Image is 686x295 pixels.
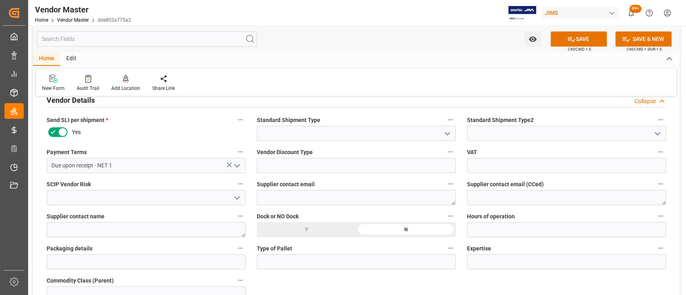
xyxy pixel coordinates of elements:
[47,212,104,221] span: Supplier contact name
[542,7,619,19] div: JIMS
[655,146,666,157] button: VAT
[467,116,534,124] span: Standard Shipment Type2
[35,4,131,16] div: Vendor Master
[524,31,541,47] button: open menu
[615,31,672,47] button: SAVE & NEW
[235,146,246,157] button: Payment Terms
[42,85,65,92] div: New Form
[47,116,108,124] span: Send SLI per shipment
[35,17,48,23] a: Home
[467,244,491,253] span: Expertise
[655,211,666,221] button: Hours of operation
[655,114,666,125] button: Standard Shipment Type2
[33,52,60,66] div: Home
[627,46,662,52] span: Ctrl/CMD + Shift + S
[356,222,455,237] div: N
[445,211,456,221] button: Dock or NO Dock
[257,222,356,237] div: Y
[508,6,536,20] img: Exertis%20JAM%20-%20Email%20Logo.jpg_1722504956.jpg
[60,52,82,66] div: Edit
[445,243,456,253] button: Type of Pallet
[622,4,640,22] button: show 100 new notifications
[152,85,175,92] div: Share Link
[47,244,92,253] span: Packaging details
[47,148,87,157] span: Payment Terms
[551,31,607,47] button: SAVE
[467,148,477,157] span: VAT
[257,180,315,189] span: Supplier contact email
[257,212,299,221] span: Dock or NO Dock
[542,5,622,20] button: JIMS
[72,128,81,136] span: Yes
[230,191,242,204] button: open menu
[235,275,246,285] button: Commodity Class (Parent)
[467,180,544,189] span: Supplier contact email (CCed)
[37,31,257,47] input: Search Fields
[445,146,456,157] button: Vendor Discount Type
[440,127,453,140] button: open menu
[467,212,515,221] span: Hours of operation
[655,243,666,253] button: Expertise
[655,179,666,189] button: Supplier contact email (CCed)
[235,114,246,125] button: Send SLI per shipment *
[230,159,242,172] button: open menu
[445,114,456,125] button: Standard Shipment Type
[57,17,89,23] a: Vendor Master
[629,5,641,13] span: 99+
[235,243,246,253] button: Packaging details
[257,244,292,253] span: Type of Pallet
[640,4,658,22] button: Help Center
[445,179,456,189] button: Supplier contact email
[568,46,591,52] span: Ctrl/CMD + S
[235,179,246,189] button: SCIP Vendor Risk
[47,95,95,106] h2: Vendor Details
[47,277,114,285] span: Commodity Class (Parent)
[257,148,313,157] span: Vendor Discount Type
[651,127,663,140] button: open menu
[111,85,140,92] div: Add Location
[257,116,320,124] span: Standard Shipment Type
[635,97,656,106] div: Collapse
[235,211,246,221] button: Supplier contact name
[77,85,99,92] div: Audit Trail
[47,180,91,189] span: SCIP Vendor Risk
